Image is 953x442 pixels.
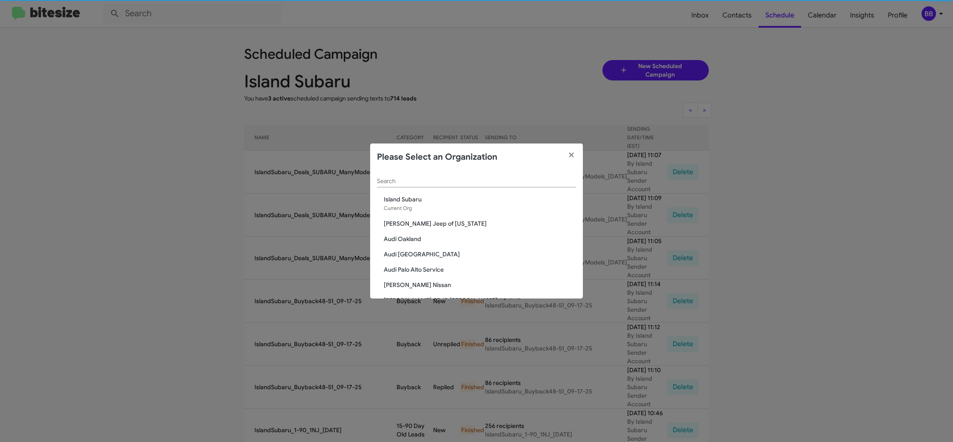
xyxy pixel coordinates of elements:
span: [PERSON_NAME] Jeep of [US_STATE] [384,219,576,228]
span: [PERSON_NAME] CDJR [PERSON_NAME] [384,296,576,304]
span: Island Subaru [384,195,576,204]
span: Audi Oakland [384,235,576,243]
span: Audi Palo Alto Service [384,265,576,274]
span: [PERSON_NAME] Nissan [384,281,576,289]
h2: Please Select an Organization [377,150,497,164]
span: Current Org [384,205,412,211]
span: Audi [GEOGRAPHIC_DATA] [384,250,576,258]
